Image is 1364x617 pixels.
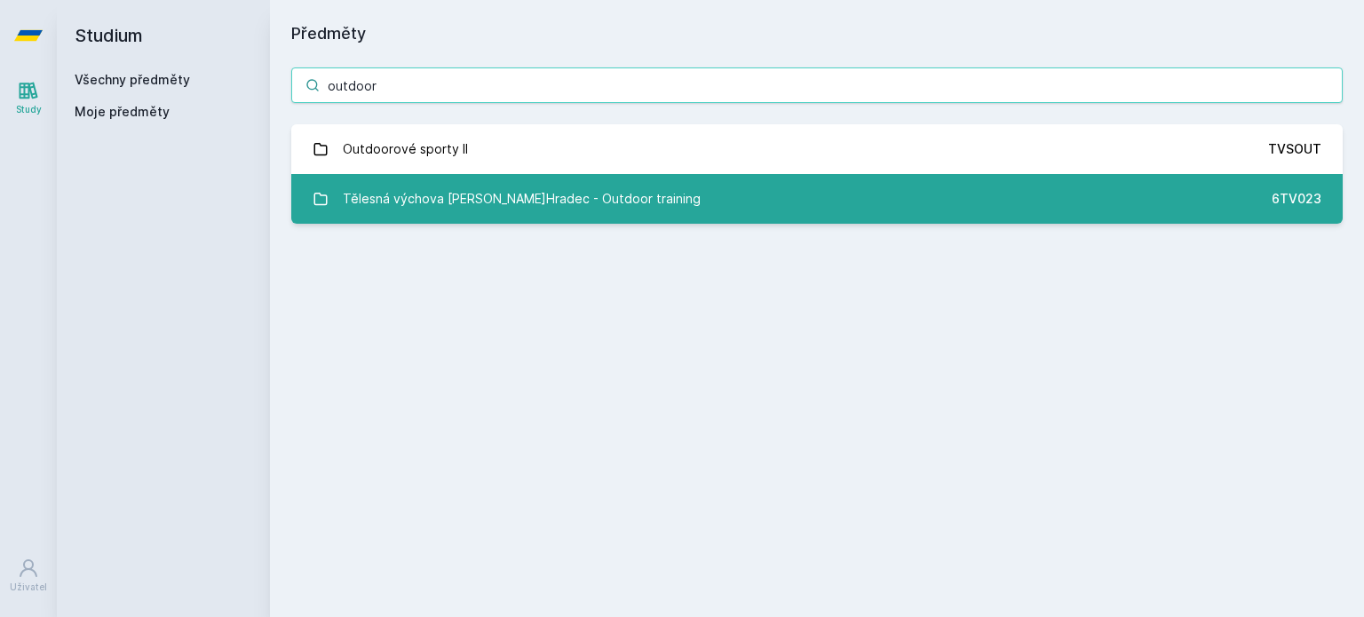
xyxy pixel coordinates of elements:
div: Uživatel [10,581,47,594]
span: Moje předměty [75,103,170,121]
a: Tělesná výchova [PERSON_NAME]Hradec - Outdoor training 6TV023 [291,174,1343,224]
a: Study [4,71,53,125]
a: Outdoorové sporty II TVSOUT [291,124,1343,174]
div: TVSOUT [1268,140,1321,158]
a: Všechny předměty [75,72,190,87]
h1: Předměty [291,21,1343,46]
div: 6TV023 [1272,190,1321,208]
div: Tělesná výchova [PERSON_NAME]Hradec - Outdoor training [343,181,701,217]
div: Study [16,103,42,116]
input: Název nebo ident předmětu… [291,67,1343,103]
a: Uživatel [4,549,53,603]
div: Outdoorové sporty II [343,131,468,167]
